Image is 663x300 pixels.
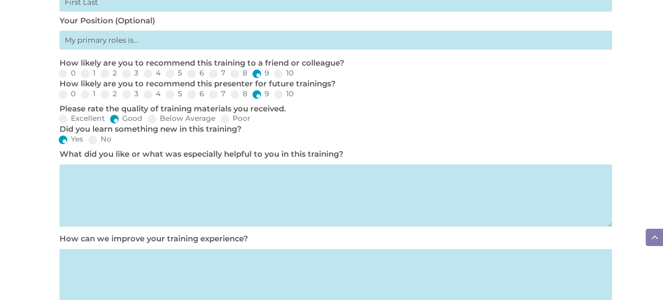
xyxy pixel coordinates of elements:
p: Please rate the quality of training materials you received. [60,104,608,114]
p: How likely are you to recommend this training to a friend or colleague? [60,58,608,69]
label: 5 [166,90,182,98]
label: Your Position (Optional) [60,16,155,25]
label: How can we improve your training experience? [60,234,248,243]
label: 10 [274,90,294,98]
label: What did you like or what was especially helpful to you in this training? [60,149,343,159]
label: 9 [253,90,269,98]
label: 2 [101,90,117,98]
label: Yes [59,136,83,143]
label: Poor [221,115,250,122]
label: 1 [81,90,95,98]
label: 3 [122,90,139,98]
input: My primary roles is... [60,31,612,50]
label: Below Average [148,115,215,122]
label: 3 [122,69,139,77]
label: 8 [230,69,247,77]
label: 9 [253,69,269,77]
label: 8 [230,90,247,98]
label: 0 [59,69,76,77]
label: 0 [59,90,76,98]
label: 4 [144,69,161,77]
p: Did you learn something new in this training? [60,124,608,135]
label: No [88,136,111,143]
label: 7 [209,90,225,98]
label: 6 [187,69,204,77]
label: 1 [81,69,95,77]
label: 5 [166,69,182,77]
label: 4 [144,90,161,98]
label: 6 [187,90,204,98]
label: Good [110,115,142,122]
label: 10 [274,69,294,77]
label: 7 [209,69,225,77]
label: 2 [101,69,117,77]
label: Excellent [59,115,105,122]
p: How likely are you to recommend this presenter for future trainings? [60,79,608,89]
